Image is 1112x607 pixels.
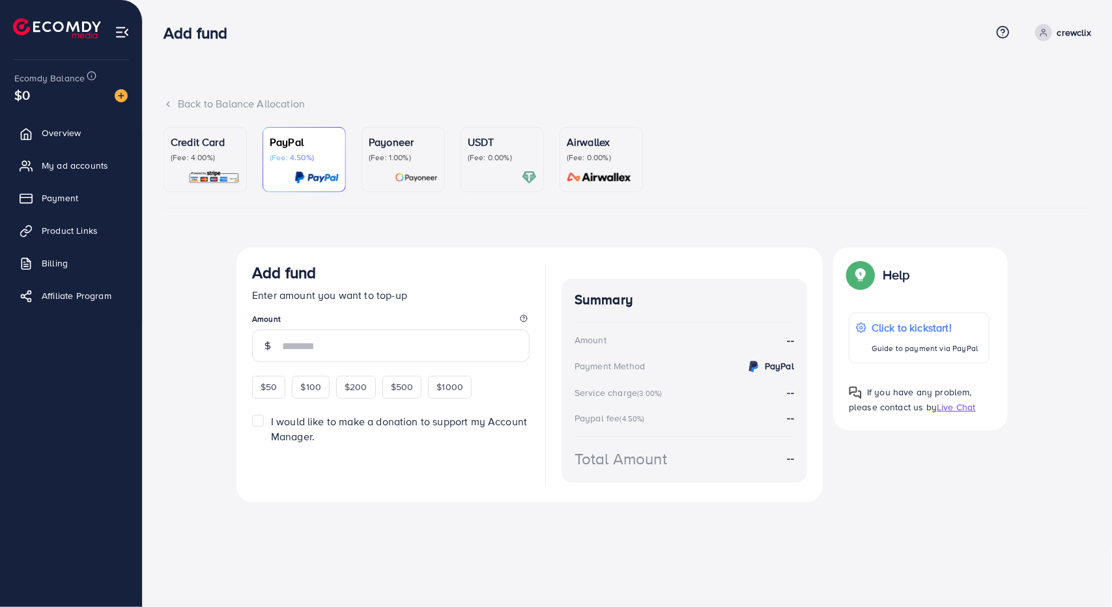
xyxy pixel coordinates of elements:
[788,333,794,348] strong: --
[188,170,240,185] img: card
[271,414,527,444] span: I would like to make a donation to support my Account Manager.
[252,287,530,303] p: Enter amount you want to top-up
[10,152,132,178] a: My ad accounts
[575,412,649,425] div: Paypal fee
[369,134,438,150] p: Payoneer
[575,360,645,373] div: Payment Method
[345,380,367,393] span: $200
[788,385,794,399] strong: --
[42,257,68,270] span: Billing
[270,152,339,163] p: (Fee: 4.50%)
[575,447,667,470] div: Total Amount
[300,380,321,393] span: $100
[171,134,240,150] p: Credit Card
[788,451,794,466] strong: --
[42,289,111,302] span: Affiliate Program
[14,72,85,85] span: Ecomdy Balance
[788,410,794,425] strong: --
[252,263,316,282] h3: Add fund
[575,386,666,399] div: Service charge
[294,170,339,185] img: card
[849,263,872,287] img: Popup guide
[252,313,530,330] legend: Amount
[563,170,636,185] img: card
[567,134,636,150] p: Airwallex
[1057,25,1091,40] p: crewclix
[164,23,238,42] h3: Add fund
[42,126,81,139] span: Overview
[369,152,438,163] p: (Fee: 1.00%)
[171,152,240,163] p: (Fee: 4.00%)
[13,18,101,38] img: logo
[395,170,438,185] img: card
[42,191,78,205] span: Payment
[10,185,132,211] a: Payment
[10,218,132,244] a: Product Links
[14,85,30,104] span: $0
[883,267,910,283] p: Help
[10,120,132,146] a: Overview
[115,89,128,102] img: image
[765,360,794,373] strong: PayPal
[468,134,537,150] p: USDT
[522,170,537,185] img: card
[10,250,132,276] a: Billing
[567,152,636,163] p: (Fee: 0.00%)
[270,134,339,150] p: PayPal
[937,401,975,414] span: Live Chat
[575,333,606,346] div: Amount
[849,386,862,399] img: Popup guide
[849,386,972,414] span: If you have any problem, please contact us by
[575,292,794,308] h4: Summary
[746,359,762,374] img: credit
[436,380,463,393] span: $1000
[620,414,645,424] small: (4.50%)
[1030,24,1091,41] a: crewclix
[872,320,978,335] p: Click to kickstart!
[164,96,1091,111] div: Back to Balance Allocation
[261,380,277,393] span: $50
[1057,548,1102,597] iframe: Chat
[42,159,108,172] span: My ad accounts
[637,388,662,399] small: (3.00%)
[468,152,537,163] p: (Fee: 0.00%)
[391,380,414,393] span: $500
[42,224,98,237] span: Product Links
[115,25,130,40] img: menu
[872,341,978,356] p: Guide to payment via PayPal
[10,283,132,309] a: Affiliate Program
